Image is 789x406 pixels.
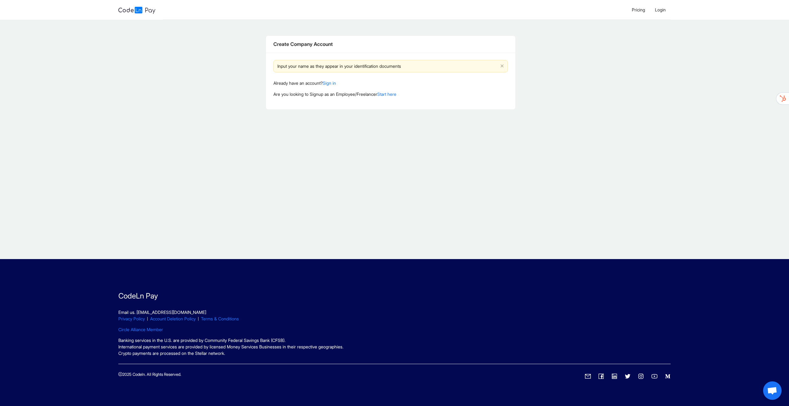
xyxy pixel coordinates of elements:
[273,80,508,87] p: Already have an account?
[763,381,782,400] a: Open chat
[598,372,604,380] a: facebook
[652,373,657,379] span: youtube
[585,373,591,379] span: mail
[625,373,631,379] span: twitter
[118,372,122,376] span: copyright
[118,316,145,321] a: Privacy Policy
[273,41,333,47] span: Create Company Account
[585,372,591,380] a: mail
[611,372,617,380] a: linkedin
[632,7,645,12] span: Pricing
[118,7,155,14] img: logo
[201,316,239,321] a: Terms & Conditions
[598,373,604,379] span: facebook
[655,7,666,12] span: Login
[118,371,181,378] p: 2025 Codeln. All Rights Reserved.
[118,290,671,302] p: CodeLn Pay
[611,373,617,379] span: linkedin
[625,372,631,380] a: twitter
[665,373,671,379] span: medium
[665,372,671,380] a: medium
[323,80,336,86] a: Sign in
[118,310,206,315] a: Email us. [EMAIL_ADDRESS][DOMAIN_NAME]
[377,91,396,97] a: Start here
[150,316,196,321] a: Account Deletion Policy
[652,372,657,380] a: youtube
[118,338,343,356] span: Banking services in the U.S. are provided by Community Federal Savings Bank (CFSB). International...
[118,327,163,332] a: Circle Alliance Member
[638,373,644,379] span: instagram
[277,63,498,70] div: Input your name as they appear in your identification documents
[500,64,504,68] button: close
[273,91,508,98] p: Are you looking to Signup as an Employee/Freelancer
[638,372,644,380] a: instagram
